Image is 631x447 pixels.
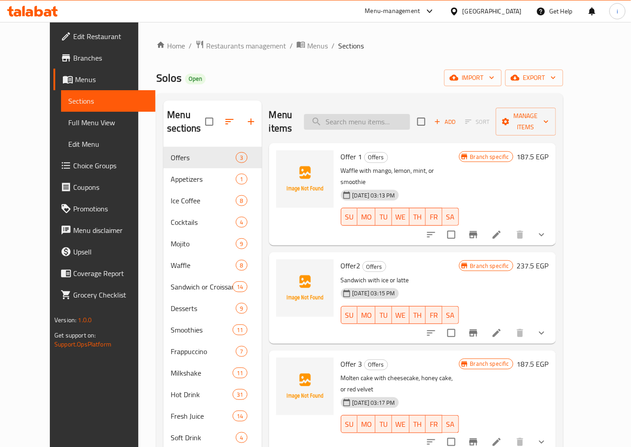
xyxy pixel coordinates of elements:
span: Select section first [459,115,496,129]
span: Add [433,117,457,127]
button: sort-choices [420,224,442,245]
div: Milkshake [171,368,233,378]
div: Sandwich or Croissant [171,281,233,292]
li: / [189,40,192,51]
div: [GEOGRAPHIC_DATA] [463,6,522,16]
span: Menus [307,40,328,51]
div: items [236,238,247,249]
div: Hot Drink31 [163,384,261,405]
span: FR [429,210,439,223]
span: [DATE] 03:15 PM [349,289,399,298]
div: items [236,432,247,443]
a: Coupons [53,176,155,198]
h2: Menu items [269,108,293,135]
button: TH [410,208,426,226]
p: Sandwich with ice or latte [341,275,459,286]
span: SU [345,210,354,223]
button: MO [357,306,375,324]
span: SU [345,418,354,431]
div: Offers [364,359,388,370]
span: Hot Drink [171,389,233,400]
span: Choice Groups [73,160,148,171]
button: Branch-specific-item [463,224,484,245]
span: Edit Menu [68,139,148,149]
a: Menus [296,40,328,52]
span: MO [361,309,372,322]
button: Add [431,115,459,129]
span: 8 [236,261,247,270]
div: Fresh Juice14 [163,405,261,427]
button: export [505,70,563,86]
a: Support.OpsPlatform [54,338,111,350]
button: WE [392,208,410,226]
span: Grocery Checklist [73,289,148,300]
span: Menu disclaimer [73,225,148,236]
span: i [617,6,618,16]
span: TU [379,210,388,223]
a: Home [156,40,185,51]
span: Offers [365,359,388,370]
span: Select section [412,112,431,131]
span: Branch specific [467,359,513,368]
span: Add item [431,115,459,129]
button: MO [357,208,375,226]
a: Promotions [53,198,155,219]
div: items [233,324,247,335]
div: Desserts [171,303,236,314]
span: import [451,72,494,83]
span: TU [379,309,388,322]
span: Upsell [73,246,148,257]
div: Ice Coffee [171,195,236,206]
span: 14 [233,283,247,291]
button: SA [442,208,459,226]
span: Fresh Juice [171,411,233,421]
span: Mojito [171,238,236,249]
button: delete [509,322,531,344]
div: items [236,260,247,271]
span: 9 [236,304,247,313]
li: / [331,40,335,51]
span: Coverage Report [73,268,148,279]
a: Edit menu item [491,229,502,240]
span: Cocktails [171,217,236,228]
svg: Show Choices [536,229,547,240]
button: TU [375,306,392,324]
p: Waffle with mango, lemon, mint, or smoothie [341,165,459,188]
button: Add section [240,111,262,132]
span: Soft Drink [171,432,236,443]
a: Choice Groups [53,155,155,176]
span: TH [413,309,423,322]
span: Offer 3 [341,357,362,371]
span: Appetizers [171,174,236,184]
a: Edit Restaurant [53,26,155,47]
div: Waffle [171,260,236,271]
span: 31 [233,390,247,399]
img: Offer2 [276,259,334,317]
span: SA [446,309,455,322]
span: Offers [363,262,386,272]
a: Edit menu item [491,328,502,338]
button: FR [426,306,442,324]
span: Branch specific [467,153,513,161]
span: Coupons [73,182,148,193]
span: Menus [75,74,148,85]
span: TH [413,210,423,223]
div: Open [185,74,206,84]
button: import [444,70,502,86]
span: Smoothies [171,324,233,335]
button: FR [426,208,442,226]
span: Frappuccino [171,346,236,357]
a: Coverage Report [53,263,155,284]
span: Branch specific [467,262,513,270]
span: 14 [233,412,247,421]
span: TU [379,418,388,431]
span: Offers [171,152,236,163]
span: WE [396,309,406,322]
